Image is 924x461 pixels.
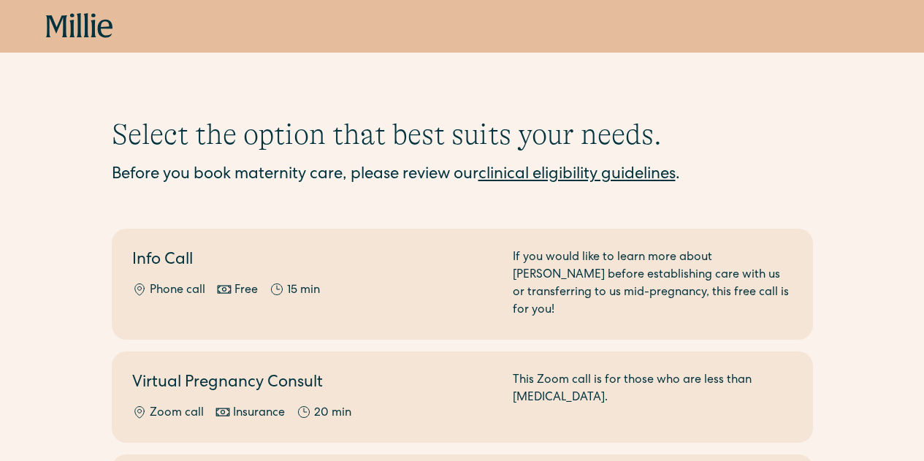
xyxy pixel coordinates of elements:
[112,164,813,188] div: Before you book maternity care, please review our .
[287,282,320,300] div: 15 min
[234,282,258,300] div: Free
[513,249,793,319] div: If you would like to learn more about [PERSON_NAME] before establishing care with us or transferr...
[314,405,351,422] div: 20 min
[112,117,813,152] h1: Select the option that best suits your needs.
[150,282,205,300] div: Phone call
[112,229,813,340] a: Info CallPhone callFree15 minIf you would like to learn more about [PERSON_NAME] before establish...
[233,405,285,422] div: Insurance
[513,372,793,422] div: This Zoom call is for those who are less than [MEDICAL_DATA].
[150,405,204,422] div: Zoom call
[132,372,495,396] h2: Virtual Pregnancy Consult
[478,167,676,183] a: clinical eligibility guidelines
[132,249,495,273] h2: Info Call
[112,351,813,443] a: Virtual Pregnancy ConsultZoom callInsurance20 minThis Zoom call is for those who are less than [M...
